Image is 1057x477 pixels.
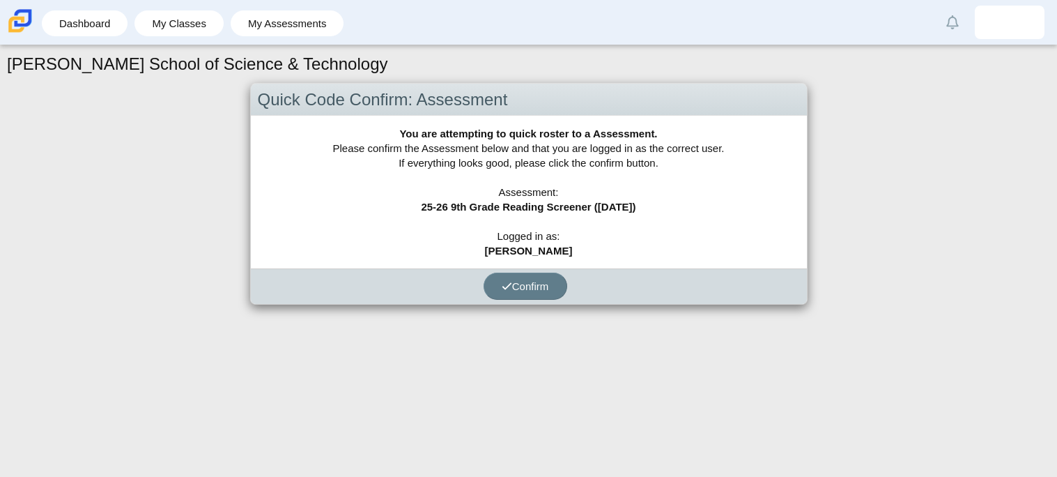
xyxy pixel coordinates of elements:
h1: [PERSON_NAME] School of Science & Technology [7,52,388,76]
b: 25-26 9th Grade Reading Screener ([DATE]) [421,201,635,213]
a: eduardo.reyesmarti.dXKD1J [975,6,1044,39]
a: Carmen School of Science & Technology [6,26,35,38]
a: Alerts [937,7,968,38]
b: You are attempting to quick roster to a Assessment. [399,128,657,139]
img: eduardo.reyesmarti.dXKD1J [998,11,1021,33]
b: [PERSON_NAME] [485,245,573,257]
a: My Classes [141,10,217,36]
div: Quick Code Confirm: Assessment [251,84,807,116]
span: Confirm [502,280,549,292]
div: Please confirm the Assessment below and that you are logged in as the correct user. If everything... [251,116,807,268]
button: Confirm [484,273,567,300]
img: Carmen School of Science & Technology [6,6,35,36]
a: Dashboard [49,10,121,36]
a: My Assessments [238,10,337,36]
